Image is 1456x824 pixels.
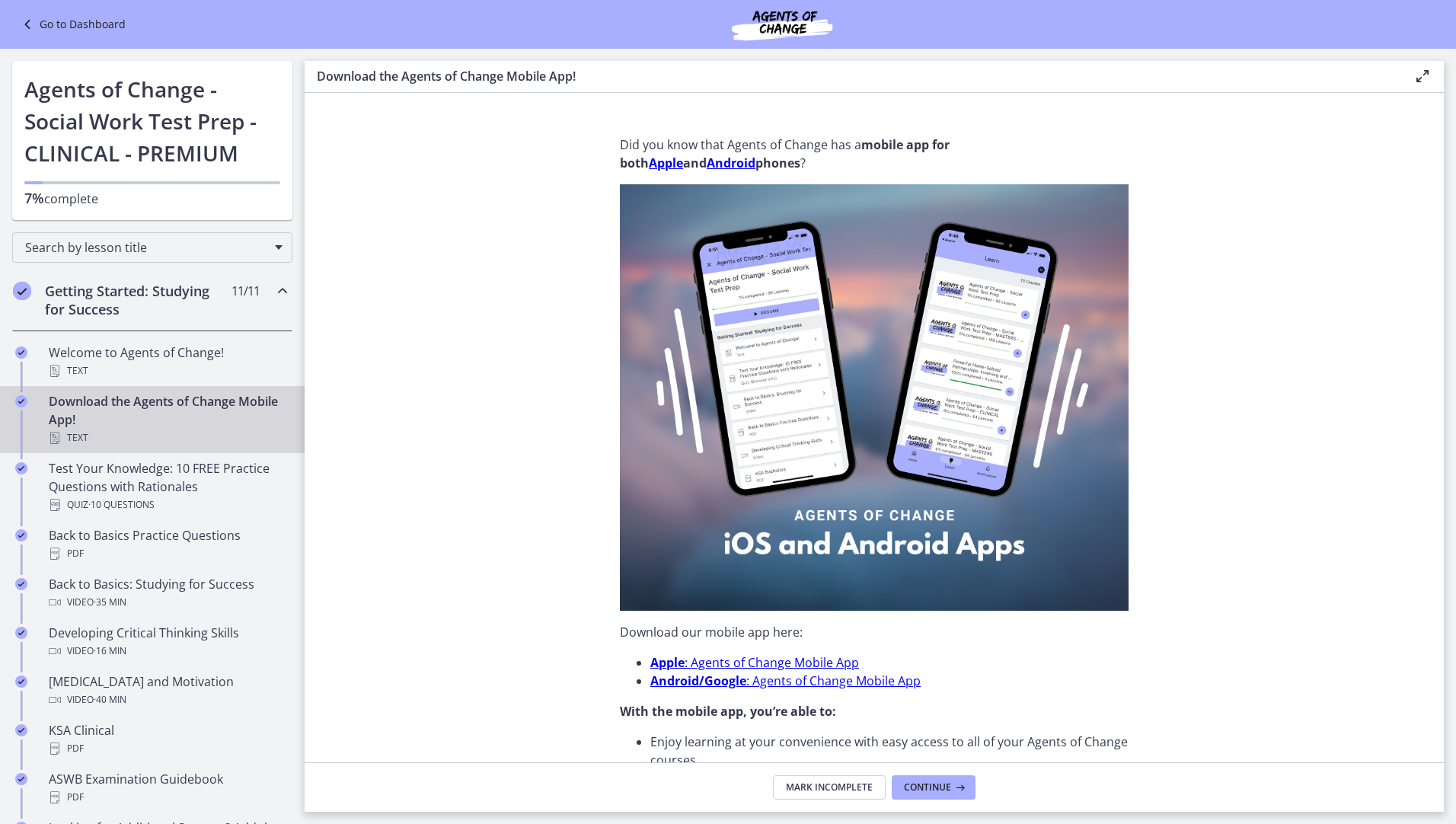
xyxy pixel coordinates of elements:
span: 11 / 11 [231,282,260,300]
div: ASWB Examination Guidebook [49,770,286,806]
div: Text [49,429,286,447]
a: Go to Dashboard [18,15,126,34]
i: Completed [15,627,27,639]
div: Quiz [49,496,286,514]
span: Search by lesson title [25,239,267,256]
h1: Agents of Change - Social Work Test Prep - CLINICAL - PREMIUM [24,73,280,169]
a: Apple: Agents of Change Mobile App [650,654,859,671]
span: · 35 min [94,593,126,612]
p: Did you know that Agents of Change has a ? [620,136,1129,172]
strong: Apple [650,654,685,671]
div: Video [49,642,286,660]
a: Apple [649,155,683,171]
strong: With the mobile app, you’re able to: [620,703,836,720]
span: 7% [24,189,44,207]
img: Agents_of_Change_Mobile_App_Now_Available!.png [620,184,1129,611]
div: Developing Critical Thinking Skills [49,624,286,660]
i: Completed [15,462,27,474]
button: Continue [892,775,975,800]
a: Android [707,155,755,171]
i: Completed [15,675,27,688]
i: Completed [15,529,27,541]
i: Completed [15,724,27,736]
div: Video [49,691,286,709]
div: Test Your Knowledge: 10 FREE Practice Questions with Rationales [49,459,286,514]
span: Mark Incomplete [786,781,873,794]
div: PDF [49,739,286,758]
button: Mark Incomplete [773,775,886,800]
div: Welcome to Agents of Change! [49,343,286,380]
i: Completed [15,395,27,407]
h2: Getting Started: Studying for Success [45,282,231,318]
span: · 10 Questions [88,496,155,514]
span: Continue [904,781,951,794]
div: Download the Agents of Change Mobile App! [49,392,286,447]
span: · 16 min [94,642,126,660]
div: PDF [49,545,286,563]
div: Back to Basics: Studying for Success [49,575,286,612]
i: Completed [15,773,27,785]
div: Search by lesson title [12,232,292,263]
div: PDF [49,788,286,806]
h3: Download the Agents of Change Mobile App! [317,67,1389,85]
div: [MEDICAL_DATA] and Motivation [49,672,286,709]
i: Completed [13,282,31,300]
i: Completed [15,578,27,590]
strong: Android/Google [650,672,746,689]
li: Enjoy learning at your convenience with easy access to all of your Agents of Change courses [650,733,1129,769]
p: complete [24,189,280,208]
i: Completed [15,347,27,359]
a: Android/Google: Agents of Change Mobile App [650,672,921,689]
img: Agents of Change [691,6,873,43]
span: · 40 min [94,691,126,709]
div: Text [49,362,286,380]
div: Back to Basics Practice Questions [49,526,286,563]
strong: phones [755,155,800,171]
strong: and [683,155,707,171]
div: KSA Clinical [49,721,286,758]
p: Download our mobile app here: [620,623,1129,641]
div: Video [49,593,286,612]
